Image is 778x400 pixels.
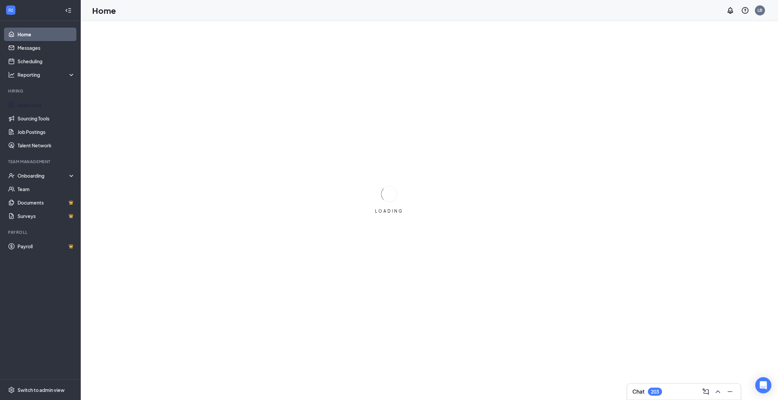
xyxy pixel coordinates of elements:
[8,229,74,235] div: Payroll
[17,125,75,139] a: Job Postings
[741,6,749,14] svg: QuestionInfo
[17,54,75,68] a: Scheduling
[17,182,75,196] a: Team
[8,159,74,165] div: Team Management
[65,7,72,14] svg: Collapse
[372,208,406,214] div: LOADING
[714,388,722,396] svg: ChevronUp
[17,71,75,78] div: Reporting
[651,389,659,395] div: 203
[17,41,75,54] a: Messages
[17,139,75,152] a: Talent Network
[632,388,644,395] h3: Chat
[92,5,116,16] h1: Home
[17,196,75,209] a: DocumentsCrown
[726,388,734,396] svg: Minimize
[17,28,75,41] a: Home
[8,172,15,179] svg: UserCheck
[8,71,15,78] svg: Analysis
[17,112,75,125] a: Sourcing Tools
[755,377,771,393] div: Open Intercom Messenger
[17,209,75,223] a: SurveysCrown
[712,386,723,397] button: ChevronUp
[702,388,710,396] svg: ComposeMessage
[7,7,14,13] svg: WorkstreamLogo
[725,386,735,397] button: Minimize
[17,387,65,393] div: Switch to admin view
[17,240,75,253] a: PayrollCrown
[700,386,711,397] button: ComposeMessage
[17,172,69,179] div: Onboarding
[8,88,74,94] div: Hiring
[17,98,75,112] a: Applicants
[726,6,734,14] svg: Notifications
[757,7,762,13] div: LB
[8,387,15,393] svg: Settings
